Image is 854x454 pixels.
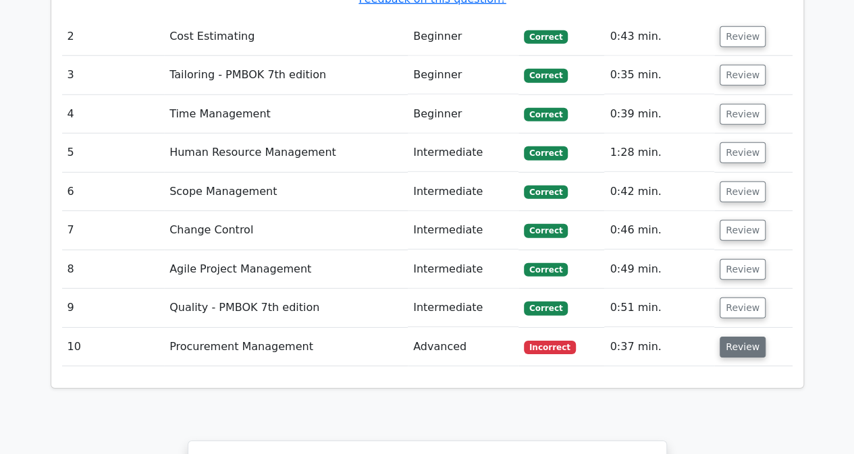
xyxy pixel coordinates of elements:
span: Correct [524,186,568,199]
td: Scope Management [164,173,408,211]
td: 2 [62,18,165,56]
td: 0:42 min. [604,173,714,211]
td: 9 [62,289,165,327]
td: Quality - PMBOK 7th edition [164,289,408,327]
td: 7 [62,211,165,250]
td: 0:39 min. [604,95,714,134]
td: 0:35 min. [604,56,714,94]
button: Review [720,337,766,358]
td: Intermediate [408,134,518,172]
button: Review [720,220,766,241]
td: Beginner [408,56,518,94]
td: 1:28 min. [604,134,714,172]
button: Review [720,104,766,125]
td: Change Control [164,211,408,250]
span: Correct [524,224,568,237]
td: Advanced [408,328,518,366]
span: Correct [524,108,568,121]
td: Tailoring - PMBOK 7th edition [164,56,408,94]
button: Review [720,259,766,280]
button: Review [720,142,766,163]
td: 10 [62,328,165,366]
td: 5 [62,134,165,172]
td: Beginner [408,18,518,56]
button: Review [720,26,766,47]
span: Correct [524,30,568,44]
td: 0:49 min. [604,250,714,289]
td: Cost Estimating [164,18,408,56]
button: Review [720,297,766,318]
td: 4 [62,95,165,134]
span: Correct [524,263,568,277]
span: Incorrect [524,341,576,354]
td: Intermediate [408,250,518,289]
td: 0:37 min. [604,328,714,366]
td: Beginner [408,95,518,134]
td: Agile Project Management [164,250,408,289]
td: Intermediate [408,211,518,250]
td: Intermediate [408,289,518,327]
span: Correct [524,69,568,82]
td: 6 [62,173,165,211]
td: 3 [62,56,165,94]
td: 0:46 min. [604,211,714,250]
td: Time Management [164,95,408,134]
td: 0:51 min. [604,289,714,327]
td: 8 [62,250,165,289]
td: Intermediate [408,173,518,211]
button: Review [720,65,766,86]
span: Correct [524,302,568,315]
td: Procurement Management [164,328,408,366]
td: 0:43 min. [604,18,714,56]
span: Correct [524,146,568,160]
button: Review [720,181,766,202]
td: Human Resource Management [164,134,408,172]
